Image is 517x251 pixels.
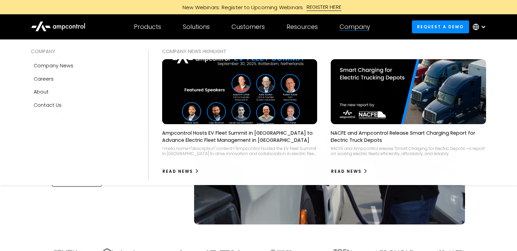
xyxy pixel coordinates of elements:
div: COMPANY [31,48,135,55]
p: Ampcontrol Hosts EV Fleet Summit in [GEOGRAPHIC_DATA] to Advance Electric Fleet Management in [GE... [162,130,317,143]
div: NACFE and Ampcontrol release 'Smart Charging for Electric Depots'—a report on scaling electric fl... [331,146,486,156]
div: Products [134,23,161,31]
div: COMPANY NEWS Highlight [162,48,486,55]
div: New Webinars: Register to Upcoming Webinars [176,4,307,11]
div: Customers [231,23,265,31]
div: REGISTER HERE [307,3,342,11]
p: NACFE and Ampcontrol Release Smart Charging Report for Electric Truck Depots [331,130,486,143]
a: Request a demo [412,20,469,33]
div: Resources [287,23,318,31]
div: Read News [162,168,193,174]
div: Careers [34,75,54,83]
div: Solutions [183,23,210,31]
a: Careers [31,72,135,85]
div: Contact Us [34,101,62,109]
div: Company news [34,62,73,69]
a: Read News [162,166,199,177]
a: Contact Us [31,99,135,112]
a: Company news [31,59,135,72]
a: New Webinars: Register to Upcoming WebinarsREGISTER HERE [106,3,412,11]
a: Read News [331,166,368,177]
a: About [31,85,135,98]
div: Company [340,23,370,31]
div: About [34,88,49,96]
div: <meta name="description" content="Ampcontrol hosted the EV Fleet Summit in [GEOGRAPHIC_DATA] to d... [162,146,317,156]
div: Read News [331,168,362,174]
